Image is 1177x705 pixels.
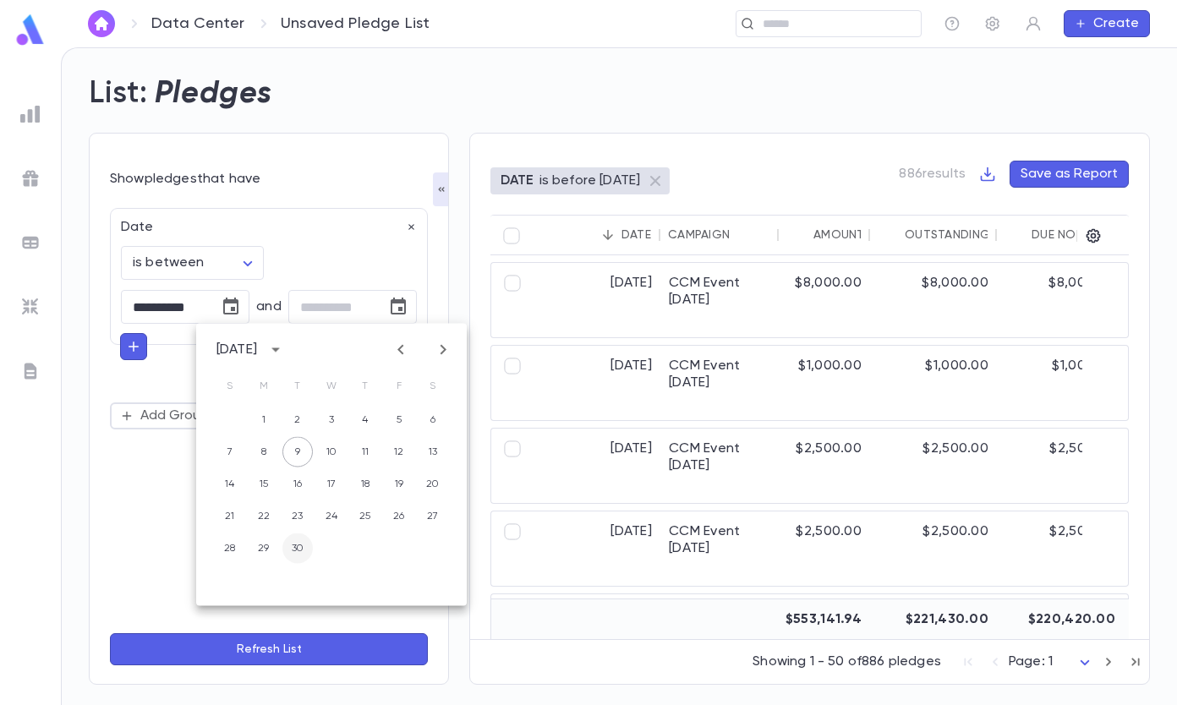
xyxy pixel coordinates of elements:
[282,405,313,435] button: 2
[997,346,1124,420] div: $1,000.00
[14,14,47,46] img: logo
[1010,161,1129,188] button: Save as Report
[813,228,865,242] div: Amount
[215,437,245,467] button: 7
[870,429,997,503] div: $2,500.00
[878,221,905,249] button: Sort
[905,228,990,242] div: Outstanding
[997,599,1124,640] div: $220,420.00
[418,501,448,532] button: 27
[350,437,380,467] button: 11
[660,263,779,337] div: CCM Event [DATE]
[899,166,966,183] p: 886 results
[282,533,313,564] button: 30
[350,369,380,403] span: Thursday
[870,594,997,669] div: $1,800.00
[779,594,870,669] div: $3,600.00
[730,221,757,249] button: Sort
[215,501,245,532] button: 21
[249,469,279,500] button: 15
[133,256,205,270] span: is between
[111,209,417,236] div: Date
[418,469,448,500] button: 20
[110,402,221,429] button: Add Group
[215,533,245,564] button: 28
[779,511,870,586] div: $2,500.00
[870,599,997,640] div: $221,430.00
[870,346,997,420] div: $1,000.00
[316,437,347,467] button: 10
[594,221,621,249] button: Sort
[282,469,313,500] button: 16
[786,221,813,249] button: Sort
[779,263,870,337] div: $8,000.00
[216,342,257,358] div: [DATE]
[91,17,112,30] img: home_white.a664292cf8c1dea59945f0da9f25487c.svg
[214,290,248,324] button: Choose date, selected date is Sep 1, 2025
[1009,655,1053,669] span: Page: 1
[121,247,264,280] div: is between
[20,168,41,189] img: campaigns_grey.99e729a5f7ee94e3726e6486bddda8f1.svg
[418,437,448,467] button: 13
[249,501,279,532] button: 22
[997,511,1124,586] div: $2,500.00
[110,633,428,665] button: Refresh List
[350,469,380,500] button: 18
[534,594,660,669] div: [DATE]
[316,369,347,403] span: Wednesday
[282,501,313,532] button: 23
[870,511,997,586] div: $2,500.00
[660,346,779,420] div: CCM Event [DATE]
[20,297,41,317] img: imports_grey.530a8a0e642e233f2baf0ef88e8c9fcb.svg
[1009,649,1095,675] div: Page: 1
[249,405,279,435] button: 1
[151,14,244,33] a: Data Center
[262,336,289,363] button: calendar view is open, switch to year view
[384,405,414,435] button: 5
[430,336,457,363] button: Next month
[249,369,279,403] span: Monday
[660,511,779,586] div: CCM Event [DATE]
[418,405,448,435] button: 6
[753,653,941,670] p: Showing 1 - 50 of 886 pledges
[384,437,414,467] button: 12
[534,429,660,503] div: [DATE]
[155,75,272,112] h2: Pledges
[249,533,279,564] button: 29
[20,361,41,381] img: letters_grey.7941b92b52307dd3b8a917253454ce1c.svg
[779,346,870,420] div: $1,000.00
[997,594,1124,669] div: $1,800.00
[316,501,347,532] button: 24
[215,469,245,500] button: 14
[20,232,41,253] img: batches_grey.339ca447c9d9533ef1741baa751efc33.svg
[387,336,414,363] button: Previous month
[282,369,313,403] span: Tuesday
[534,263,660,337] div: [DATE]
[1005,221,1032,249] button: Sort
[534,346,660,420] div: [DATE]
[249,437,279,467] button: 8
[384,501,414,532] button: 26
[215,369,245,403] span: Sunday
[110,171,428,188] div: Show pledges that have
[20,104,41,124] img: reports_grey.c525e4749d1bce6a11f5fe2a8de1b229.svg
[621,228,651,242] div: Date
[660,429,779,503] div: CCM Event [DATE]
[779,599,870,640] div: $553,141.94
[997,263,1124,337] div: $8,000.00
[779,429,870,503] div: $2,500.00
[870,263,997,337] div: $8,000.00
[350,405,380,435] button: 4
[281,14,430,33] p: Unsaved Pledge List
[997,429,1124,503] div: $2,500.00
[89,75,148,112] h2: List:
[316,469,347,500] button: 17
[668,228,730,242] div: Campaign
[660,594,779,669] div: CCM Event [DATE]
[256,298,281,315] p: and
[418,369,448,403] span: Saturday
[501,172,534,189] p: DATE
[1064,10,1150,37] button: Create
[282,437,313,467] button: 9
[350,501,380,532] button: 25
